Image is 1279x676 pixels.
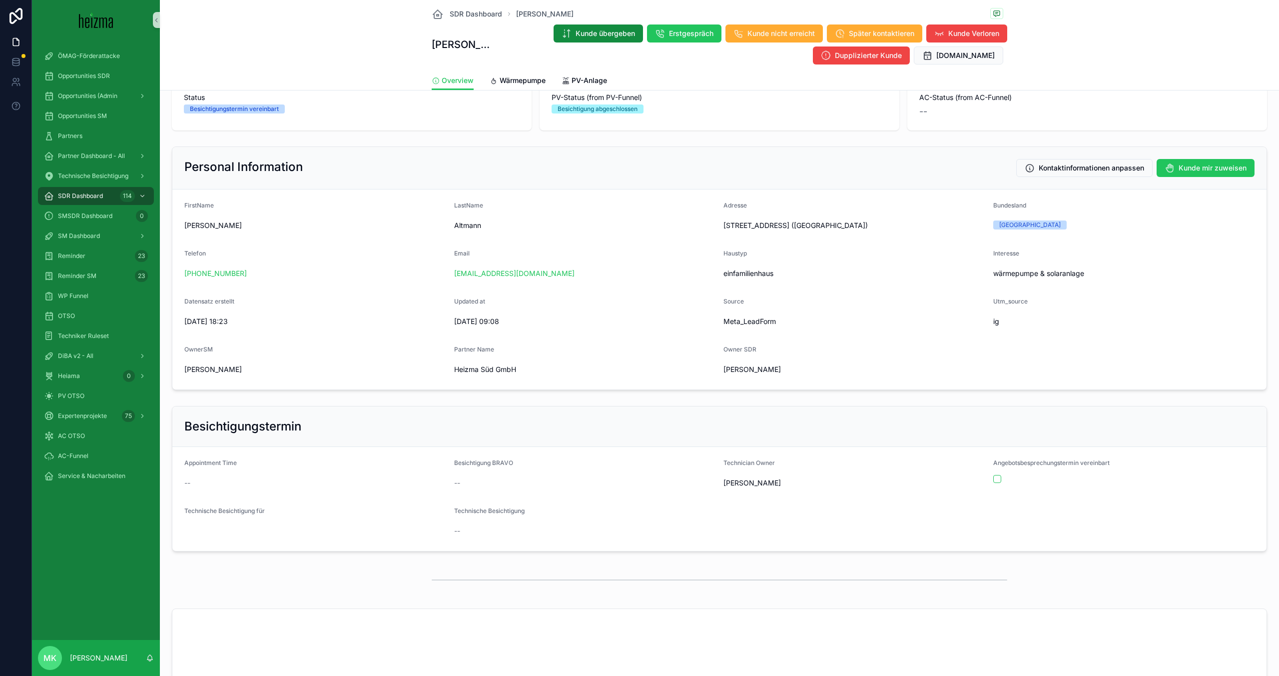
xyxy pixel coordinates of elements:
[936,50,995,60] span: [DOMAIN_NAME]
[184,201,214,209] span: FirstName
[500,75,546,85] span: Wärmepumpe
[38,327,154,345] a: Techniker Ruleset
[572,75,607,85] span: PV-Anlage
[58,272,96,280] span: Reminder SM
[38,207,154,225] a: SMSDR Dashboard0
[552,92,887,102] span: PV-Status (from PV-Funnel)
[135,250,148,262] div: 23
[454,220,716,230] span: Altmann
[184,507,265,514] span: Technische Besichtigung für
[723,364,781,374] span: [PERSON_NAME]
[58,352,93,360] span: DiBA v2 - All
[723,316,985,326] span: Meta_LeadForm
[43,652,56,664] span: MK
[454,478,460,488] span: --
[926,24,1007,42] button: Kunde Verloren
[38,287,154,305] a: WP Funnel
[1179,163,1247,173] span: Kunde mir zuweisen
[562,71,607,91] a: PV-Anlage
[58,212,112,220] span: SMSDR Dashboard
[432,71,474,90] a: Overview
[184,268,247,278] a: [PHONE_NUMBER]
[454,507,525,514] span: Technische Besichtigung
[919,92,1255,102] span: AC-Status (from AC-Funnel)
[454,364,716,374] span: Heizma Süd GmbH
[38,367,154,385] a: Heiama0
[79,12,113,28] img: App logo
[38,467,154,485] a: Service & Nacharbeiten
[1157,159,1255,177] button: Kunde mir zuweisen
[723,249,747,257] span: Haustyp
[184,459,237,466] span: Appointment Time
[669,28,713,38] span: Erstgespräch
[747,28,815,38] span: Kunde nicht erreicht
[38,167,154,185] a: Technische Besichtigung
[723,297,744,305] span: Source
[58,52,120,60] span: ÖMAG-Förderattacke
[38,427,154,445] a: AC OTSO
[993,459,1110,466] span: Angebotsbesprechungstermin vereinbart
[184,297,234,305] span: Datensatz erstellt
[38,67,154,85] a: Opportunities SDR
[993,201,1026,209] span: Bundesland
[58,152,125,160] span: Partner Dashboard - All
[849,28,914,38] span: Später kontaktieren
[58,472,125,480] span: Service & Nacharbeiten
[32,40,160,498] div: scrollable content
[454,201,483,209] span: LastName
[993,268,1255,278] span: wärmepumpe & solaranlage
[993,297,1028,305] span: Utm_source
[1016,159,1153,177] button: Kontaktinformationen anpassen
[948,28,999,38] span: Kunde Verloren
[432,8,502,20] a: SDR Dashboard
[993,316,1255,326] span: ig
[454,459,513,466] span: Besichtigung BRAVO
[490,71,546,91] a: Wärmepumpe
[38,47,154,65] a: ÖMAG-Förderattacke
[136,210,148,222] div: 0
[38,407,154,425] a: Expertenprojekte75
[58,172,128,180] span: Technische Besichtigung
[184,92,520,102] span: Status
[58,312,75,320] span: OTSO
[123,370,135,382] div: 0
[184,364,242,374] span: [PERSON_NAME]
[38,267,154,285] a: Reminder SM23
[184,478,190,488] span: --
[58,292,88,300] span: WP Funnel
[723,478,781,488] span: [PERSON_NAME]
[58,332,109,340] span: Techniker Ruleset
[70,653,127,663] p: [PERSON_NAME]
[58,192,103,200] span: SDR Dashboard
[58,392,84,400] span: PV OTSO
[450,9,502,19] span: SDR Dashboard
[725,24,823,42] button: Kunde nicht erreicht
[184,345,213,353] span: OwnerSM
[723,201,747,209] span: Adresse
[723,268,985,278] span: einfamilienhaus
[723,345,756,353] span: Owner SDR
[454,345,494,353] span: Partner Name
[454,297,485,305] span: Updated at
[184,316,446,326] span: [DATE] 18:23
[38,87,154,105] a: Opportunities (Admin
[827,24,922,42] button: Später kontaktieren
[184,249,206,257] span: Telefon
[58,72,110,80] span: Opportunities SDR
[122,410,135,422] div: 75
[38,187,154,205] a: SDR Dashboard114
[1039,163,1144,173] span: Kontaktinformationen anpassen
[647,24,721,42] button: Erstgespräch
[999,220,1061,229] div: [GEOGRAPHIC_DATA]
[58,92,117,100] span: Opportunities (Admin
[835,50,902,60] span: Dupplizierter Kunde
[454,268,575,278] a: [EMAIL_ADDRESS][DOMAIN_NAME]
[184,220,446,230] span: [PERSON_NAME]
[38,307,154,325] a: OTSO
[454,249,470,257] span: Email
[58,252,85,260] span: Reminder
[516,9,574,19] span: [PERSON_NAME]
[135,270,148,282] div: 23
[919,104,927,118] span: --
[120,190,135,202] div: 114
